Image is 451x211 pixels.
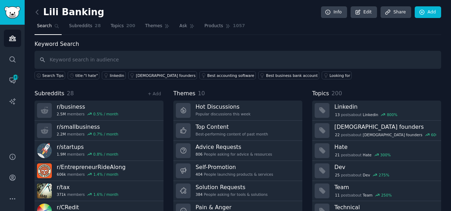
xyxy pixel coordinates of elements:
a: r/smallbusiness2.2Mmembers0.7% / month [35,121,163,141]
span: 2.2M [57,132,66,137]
span: 13 [335,112,340,117]
h3: Dev [334,163,436,171]
a: Ask [177,20,197,35]
a: Advice Requests806People asking for advice & resources [173,141,302,161]
img: GummySearch logo [4,6,20,19]
span: Themes [173,89,196,98]
button: Search Tips [35,71,65,79]
h3: Team [334,183,436,191]
div: Looking for [329,73,350,78]
h2: Lili Banking [35,7,104,18]
a: Hate21postsaboutHate300% [312,141,441,161]
span: Subreddits [69,23,92,29]
span: Topics [312,89,329,98]
span: 806 [196,152,203,157]
span: 606k [57,172,66,177]
div: Best-performing content of past month [196,132,268,137]
span: 371k [57,192,66,197]
a: Info [321,6,347,18]
div: 800 % [387,112,397,117]
h3: Technical [334,204,436,211]
div: linkedin [110,73,124,78]
span: 25 [335,173,340,177]
span: 200 [332,90,342,97]
h3: r/ smallbusiness [57,123,118,131]
span: Dev [363,173,370,177]
h3: Hate [334,143,436,151]
span: 28 [95,23,101,29]
span: 28 [67,90,74,97]
h3: r/ EntrepreneurRideAlong [57,163,125,171]
div: members [57,132,118,137]
a: Solution Requests384People asking for tools & solutions [173,181,302,201]
span: Search Tips [42,73,64,78]
a: + Add [148,91,161,96]
h3: [DEMOGRAPHIC_DATA] founders [334,123,436,131]
h3: r/ CRedit [57,204,118,211]
a: Linkedin13postsaboutLinkedin800% [312,101,441,121]
a: Add [415,6,441,18]
span: 22 [335,132,340,137]
h3: Self-Promotion [196,163,273,171]
span: Themes [145,23,162,29]
div: Best business bank account [266,73,318,78]
a: Team11postsaboutTeam250% [312,181,441,201]
a: 181 [4,72,21,89]
h3: r/ startups [57,143,118,151]
img: EntrepreneurRideAlong [37,163,52,178]
div: 0.7 % / month [93,132,118,137]
span: 11 [335,193,340,198]
div: 300 % [380,152,391,157]
input: Keyword search in audience [35,51,441,69]
div: 0.5 % / month [93,111,118,116]
a: Dev25postsaboutDev275% [312,161,441,181]
div: title:"I hate" [75,73,98,78]
span: [DEMOGRAPHIC_DATA] founders [363,132,422,137]
div: People asking for advice & resources [196,152,272,157]
span: 404 [196,172,203,177]
div: 1.4 % / month [93,172,118,177]
a: Top ContentBest-performing content of past month [173,121,302,141]
a: Best business bank account [258,71,319,79]
span: Subreddits [35,89,64,98]
div: [DEMOGRAPHIC_DATA] founders [136,73,196,78]
span: Search [37,23,52,29]
h3: Pain & Anger [196,204,286,211]
span: Hate [363,152,372,157]
a: r/startups1.9Mmembers0.8% / month [35,141,163,161]
div: members [57,192,118,197]
a: Themes [143,20,172,35]
div: 1.6 % / month [93,192,118,197]
span: 384 [196,192,203,197]
span: 200 [126,23,135,29]
div: post s about [334,192,393,198]
a: Subreddits28 [67,20,103,35]
div: post s about [334,172,390,178]
span: 181 [12,75,19,80]
a: Edit [351,6,377,18]
span: Ask [179,23,187,29]
div: People launching products & services [196,172,273,177]
img: startups [37,143,52,158]
a: [DEMOGRAPHIC_DATA] founders [128,71,197,79]
div: 0.8 % / month [93,152,118,157]
a: linkedin [102,71,125,79]
div: members [57,172,125,177]
div: post s about [334,132,436,138]
div: 600 % [431,132,441,137]
div: People asking for tools & solutions [196,192,267,197]
a: Search [35,20,62,35]
img: tax [37,183,52,198]
a: r/EntrepreneurRideAlong606kmembers1.4% / month [35,161,163,181]
h3: Advice Requests [196,143,272,151]
span: 21 [335,152,340,157]
div: members [57,111,118,116]
a: Best accounting software [199,71,256,79]
span: Team [363,193,373,198]
a: Self-Promotion404People launching products & services [173,161,302,181]
a: [DEMOGRAPHIC_DATA] founders22postsabout[DEMOGRAPHIC_DATA] founders600% [312,121,441,141]
span: 2.5M [57,111,66,116]
span: Topics [111,23,124,29]
span: Products [204,23,223,29]
a: Looking for [322,71,352,79]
